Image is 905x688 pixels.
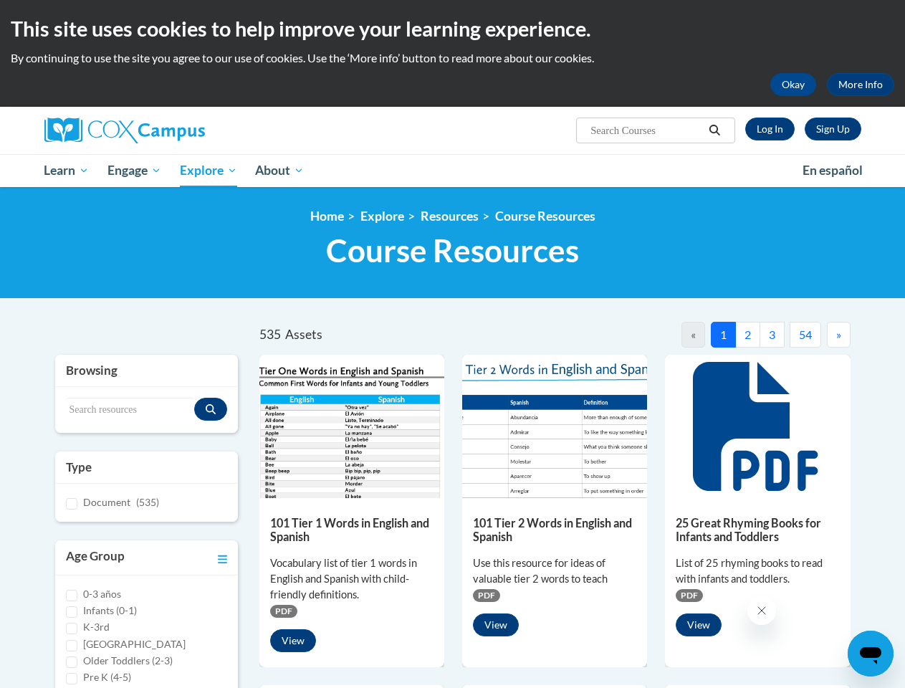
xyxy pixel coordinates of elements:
a: More Info [827,73,894,96]
label: K-3rd [83,619,110,635]
button: View [270,629,316,652]
label: Pre K (4-5) [83,669,131,685]
a: Resources [421,209,479,224]
span: En español [803,163,863,178]
button: 3 [760,322,785,348]
img: Cox Campus [44,118,205,143]
button: Search resources [194,398,227,421]
span: PDF [676,589,703,602]
div: List of 25 rhyming books to read with infants and toddlers. [676,555,839,587]
a: Toggle collapse [218,548,227,568]
p: By continuing to use the site you agree to our use of cookies. Use the ‘More info’ button to read... [11,50,894,66]
nav: Pagination Navigation [555,322,851,348]
a: Explore [360,209,404,224]
a: Cox Campus [44,118,302,143]
span: Document [83,496,130,508]
span: (535) [136,496,159,508]
button: Okay [770,73,816,96]
div: Vocabulary list of tier 1 words in English and Spanish with child-friendly definitions. [270,555,434,603]
input: Search resources [66,398,194,422]
a: En español [793,156,872,186]
input: Search Courses [589,122,704,139]
h5: 101 Tier 1 Words in English and Spanish [270,516,434,544]
a: Home [310,209,344,224]
button: Next [827,322,851,348]
span: » [836,328,841,341]
label: Infants (0-1) [83,603,137,618]
a: About [246,154,313,187]
button: 54 [790,322,821,348]
a: Explore [171,154,246,187]
iframe: Button to launch messaging window [848,631,894,677]
span: Hi. How can we help? [9,10,116,21]
button: View [473,613,519,636]
span: Explore [180,162,237,179]
span: Course Resources [326,231,579,269]
span: About [255,162,304,179]
h5: 25 Great Rhyming Books for Infants and Toddlers [676,516,839,544]
a: Register [805,118,861,140]
button: 2 [735,322,760,348]
button: 1 [711,322,736,348]
a: Engage [98,154,171,187]
a: Log In [745,118,795,140]
span: Learn [44,162,89,179]
button: View [676,613,722,636]
h3: Browsing [66,362,227,379]
img: 836e94b2-264a-47ae-9840-fb2574307f3b.pdf [462,355,647,498]
div: Use this resource for ideas of valuable tier 2 words to teach [473,555,636,587]
div: Main menu [34,154,872,187]
label: [GEOGRAPHIC_DATA] [83,636,186,652]
span: PDF [473,589,500,602]
h3: Age Group [66,548,125,568]
a: Course Resources [495,209,595,224]
h5: 101 Tier 2 Words in English and Spanish [473,516,636,544]
span: Assets [285,327,322,342]
label: Older Toddlers (2-3) [83,653,173,669]
img: d35314be-4b7e-462d-8f95-b17e3d3bb747.pdf [259,355,444,498]
span: PDF [270,605,297,618]
h2: This site uses cookies to help improve your learning experience. [11,14,894,43]
iframe: Close message [747,596,776,625]
span: Engage [107,162,161,179]
button: Search [704,122,725,139]
label: 0-3 años [83,586,121,602]
span: 535 [259,327,281,342]
h3: Type [66,459,227,476]
a: Learn [35,154,99,187]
